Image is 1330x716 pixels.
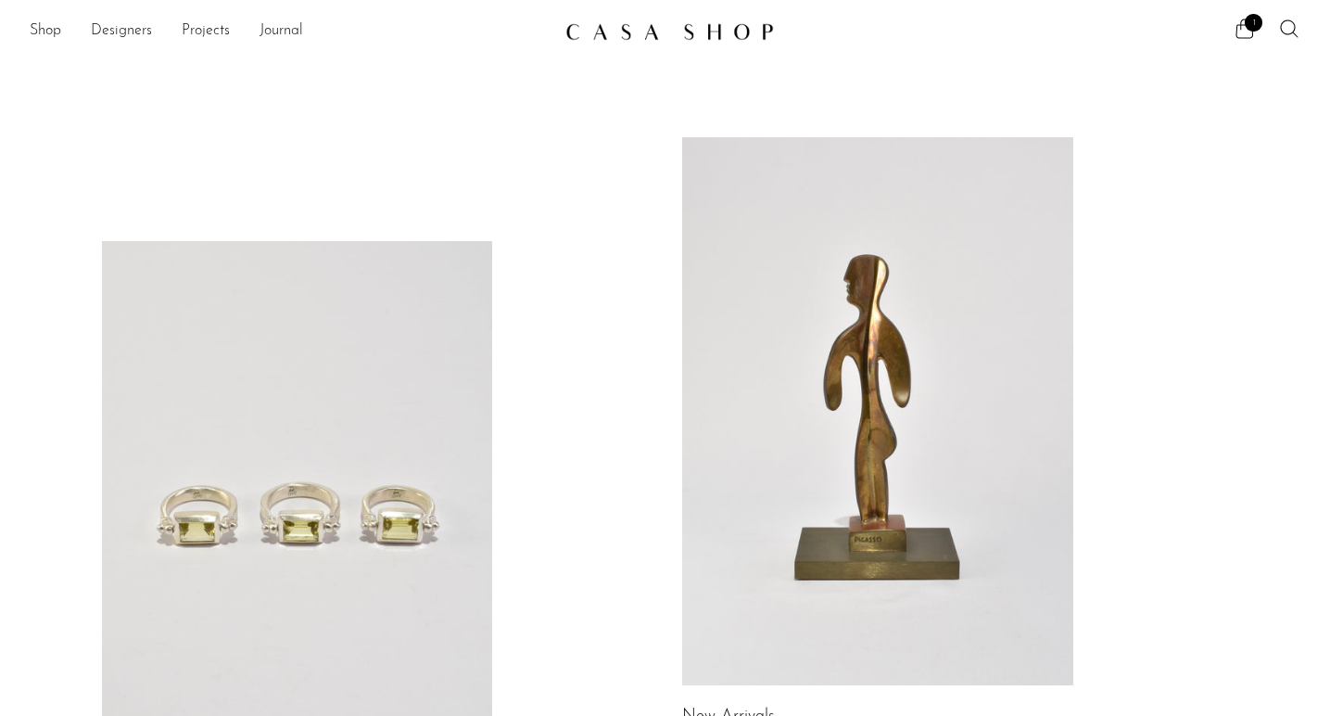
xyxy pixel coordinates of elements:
a: Journal [260,19,303,44]
span: 1 [1245,14,1262,32]
nav: Desktop navigation [30,16,551,47]
a: Shop [30,19,61,44]
ul: NEW HEADER MENU [30,16,551,47]
a: Designers [91,19,152,44]
a: Projects [182,19,230,44]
